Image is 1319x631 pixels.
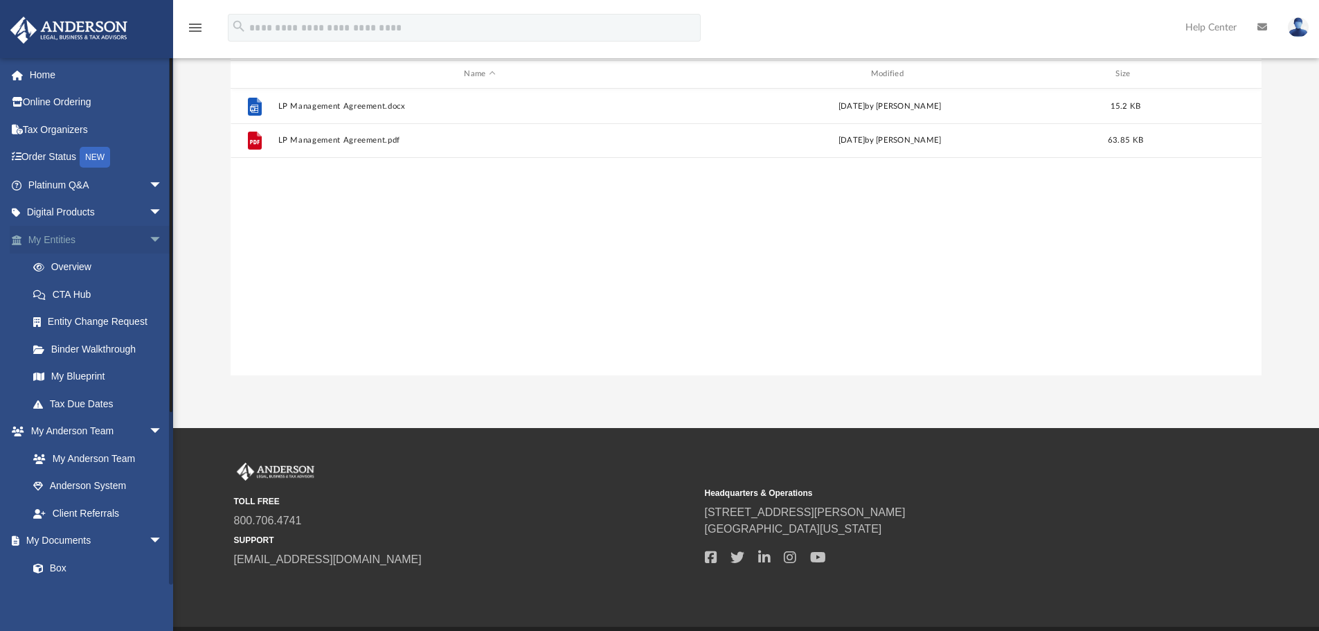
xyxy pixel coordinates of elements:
a: Meeting Minutes [19,582,177,610]
span: arrow_drop_down [149,199,177,227]
button: LP Management Agreement.pdf [278,136,681,145]
span: arrow_drop_down [149,418,177,446]
a: Home [10,61,183,89]
a: Online Ordering [10,89,183,116]
a: Platinum Q&Aarrow_drop_down [10,171,183,199]
div: Name [277,68,681,80]
a: Entity Change Request [19,308,183,336]
a: Tax Organizers [10,116,183,143]
a: My Anderson Teamarrow_drop_down [10,418,177,445]
a: Tax Due Dates [19,390,183,418]
div: [DATE] by [PERSON_NAME] [688,134,1091,147]
small: SUPPORT [234,534,695,546]
a: [GEOGRAPHIC_DATA][US_STATE] [705,523,882,535]
a: Order StatusNEW [10,143,183,172]
a: My Documentsarrow_drop_down [10,527,177,555]
div: grid [231,89,1262,375]
div: [DATE] by [PERSON_NAME] [688,100,1091,112]
small: Headquarters & Operations [705,487,1166,499]
div: id [237,68,271,80]
a: Binder Walkthrough [19,335,183,363]
span: 63.85 KB [1108,136,1143,144]
span: arrow_drop_down [149,171,177,199]
div: Modified [688,68,1092,80]
img: Anderson Advisors Platinum Portal [234,463,317,481]
a: My Anderson Team [19,445,170,472]
img: Anderson Advisors Platinum Portal [6,17,132,44]
a: [STREET_ADDRESS][PERSON_NAME] [705,506,906,518]
a: menu [187,26,204,36]
button: LP Management Agreement.docx [278,102,681,111]
small: TOLL FREE [234,495,695,508]
div: Size [1097,68,1153,80]
a: Box [19,554,170,582]
a: 800.706.4741 [234,515,302,526]
span: 15.2 KB [1110,102,1140,109]
a: Anderson System [19,472,177,500]
a: Overview [19,254,183,281]
div: id [1159,68,1256,80]
a: My Entitiesarrow_drop_down [10,226,183,254]
a: Client Referrals [19,499,177,527]
span: arrow_drop_down [149,226,177,254]
a: [EMAIL_ADDRESS][DOMAIN_NAME] [234,553,422,565]
a: My Blueprint [19,363,177,391]
a: CTA Hub [19,281,183,308]
span: arrow_drop_down [149,527,177,556]
div: NEW [80,147,110,168]
img: User Pic [1288,17,1309,37]
a: Digital Productsarrow_drop_down [10,199,183,226]
i: menu [187,19,204,36]
i: search [231,19,246,34]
